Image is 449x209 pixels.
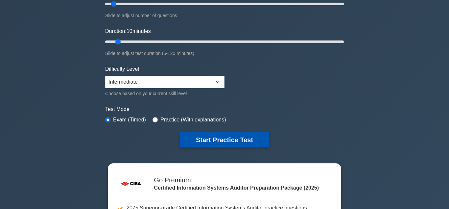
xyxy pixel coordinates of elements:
[160,116,226,124] label: Practice (With explanations)
[105,65,139,73] label: Difficulty Level
[105,105,344,113] label: Test Mode
[105,49,344,57] div: Slide to adjust test duration (5-120 minutes)
[127,28,132,34] span: 10
[113,116,146,124] label: Exam (Timed)
[105,12,344,19] div: Slide to adjust number of questions
[105,90,225,97] div: Choose based on your current skill level
[105,27,151,35] label: Duration: minutes
[180,132,269,147] button: Start Practice Test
